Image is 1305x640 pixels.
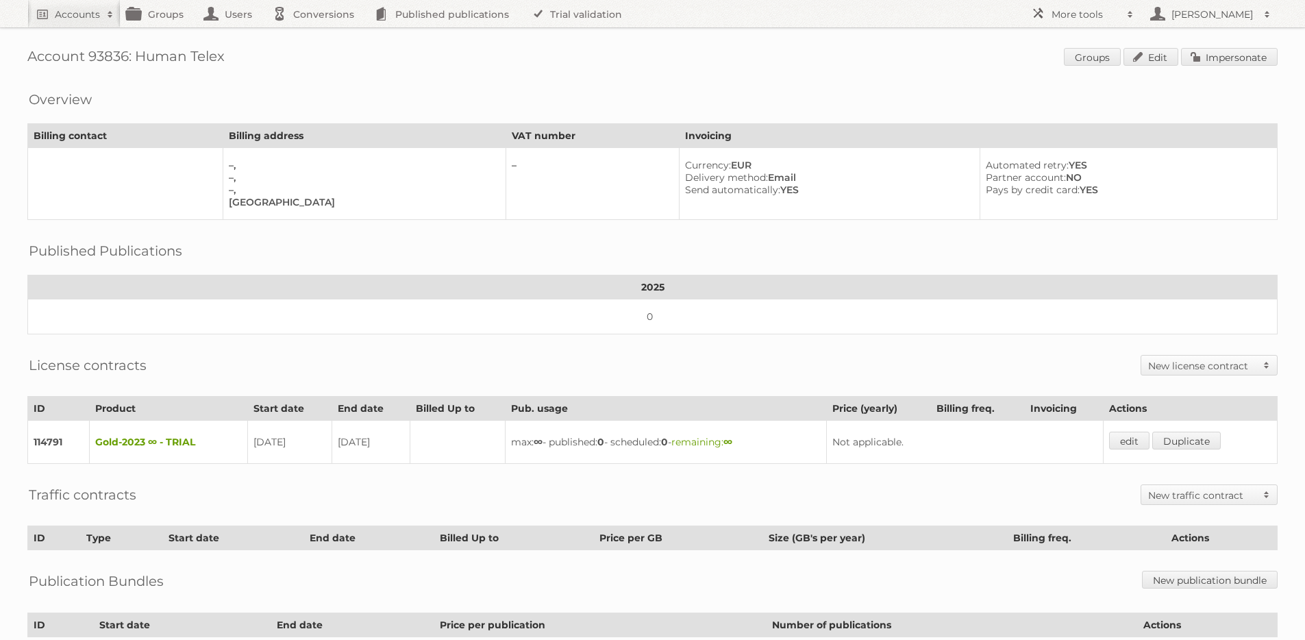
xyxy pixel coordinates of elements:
[229,159,495,171] div: –,
[1025,397,1104,421] th: Invoicing
[685,171,768,184] span: Delivery method:
[597,436,604,448] strong: 0
[680,124,1278,148] th: Invoicing
[1152,432,1221,450] a: Duplicate
[685,184,969,196] div: YES
[248,397,332,421] th: Start date
[229,171,495,184] div: –,
[29,484,136,505] h2: Traffic contracts
[90,421,248,464] td: Gold-2023 ∞ - TRIAL
[827,421,1104,464] td: Not applicable.
[229,196,495,208] div: [GEOGRAPHIC_DATA]
[271,613,434,637] th: End date
[303,526,434,550] th: End date
[434,613,766,637] th: Price per publication
[434,526,593,550] th: Billed Up to
[1141,485,1277,504] a: New traffic contract
[1181,48,1278,66] a: Impersonate
[28,275,1278,299] th: 2025
[27,48,1278,69] h1: Account 93836: Human Telex
[28,421,90,464] td: 114791
[332,397,410,421] th: End date
[80,526,162,550] th: Type
[229,184,495,196] div: –,
[534,436,543,448] strong: ∞
[685,159,969,171] div: EUR
[29,571,164,591] h2: Publication Bundles
[1109,432,1149,450] a: edit
[506,148,680,220] td: –
[1148,489,1256,502] h2: New traffic contract
[766,613,1137,637] th: Number of publications
[986,171,1266,184] div: NO
[28,613,94,637] th: ID
[685,184,780,196] span: Send automatically:
[410,397,505,421] th: Billed Up to
[29,355,147,376] h2: License contracts
[762,526,1008,550] th: Size (GB's per year)
[28,124,223,148] th: Billing contact
[505,397,827,421] th: Pub. usage
[1168,8,1257,21] h2: [PERSON_NAME]
[986,171,1066,184] span: Partner account:
[29,241,182,261] h2: Published Publications
[28,299,1278,334] td: 0
[90,397,248,421] th: Product
[1142,571,1278,589] a: New publication bundle
[1064,48,1121,66] a: Groups
[248,421,332,464] td: [DATE]
[1123,48,1178,66] a: Edit
[986,159,1069,171] span: Automated retry:
[1137,613,1277,637] th: Actions
[55,8,100,21] h2: Accounts
[506,124,680,148] th: VAT number
[94,613,271,637] th: Start date
[930,397,1025,421] th: Billing freq.
[685,171,969,184] div: Email
[29,89,92,110] h2: Overview
[685,159,731,171] span: Currency:
[1052,8,1120,21] h2: More tools
[1166,526,1278,550] th: Actions
[1008,526,1166,550] th: Billing freq.
[986,159,1266,171] div: YES
[1148,359,1256,373] h2: New license contract
[223,124,506,148] th: Billing address
[1104,397,1278,421] th: Actions
[28,397,90,421] th: ID
[593,526,762,550] th: Price per GB
[332,421,410,464] td: [DATE]
[1256,485,1277,504] span: Toggle
[162,526,303,550] th: Start date
[661,436,668,448] strong: 0
[723,436,732,448] strong: ∞
[28,526,81,550] th: ID
[671,436,732,448] span: remaining:
[986,184,1266,196] div: YES
[827,397,930,421] th: Price (yearly)
[1141,356,1277,375] a: New license contract
[505,421,827,464] td: max: - published: - scheduled: -
[1256,356,1277,375] span: Toggle
[986,184,1080,196] span: Pays by credit card:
